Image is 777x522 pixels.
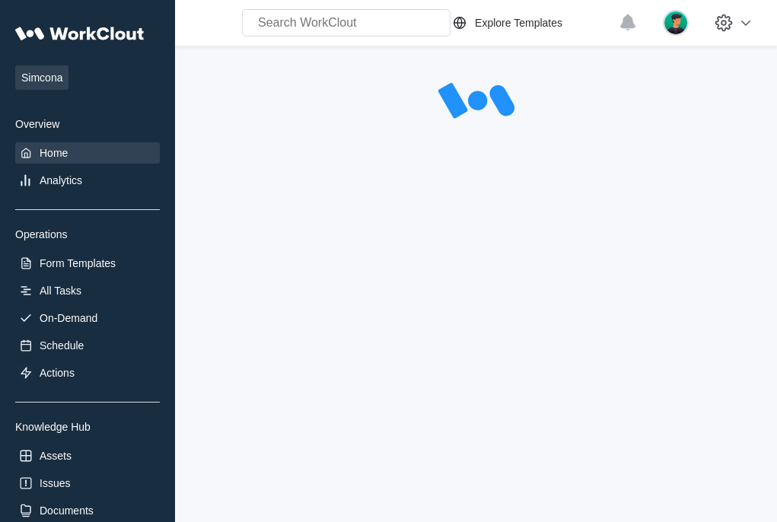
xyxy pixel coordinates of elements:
[663,10,689,36] img: user.png
[15,253,160,274] a: Form Templates
[40,285,81,297] div: All Tasks
[451,14,611,32] a: Explore Templates
[40,339,84,352] div: Schedule
[15,473,160,494] a: Issues
[15,362,160,384] a: Actions
[242,9,451,37] input: Search WorkClout
[15,421,160,433] div: Knowledge Hub
[40,367,75,379] div: Actions
[15,118,160,130] div: Overview
[475,17,562,29] div: Explore Templates
[40,312,97,324] div: On-Demand
[40,147,68,159] div: Home
[40,450,72,462] div: Assets
[40,174,82,186] div: Analytics
[40,257,116,269] div: Form Templates
[15,228,160,240] div: Operations
[15,280,160,301] a: All Tasks
[15,445,160,466] a: Assets
[15,335,160,356] a: Schedule
[15,170,160,191] a: Analytics
[15,500,160,521] a: Documents
[40,477,70,489] div: Issues
[15,307,160,329] a: On-Demand
[15,142,160,164] a: Home
[15,65,68,90] span: Simcona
